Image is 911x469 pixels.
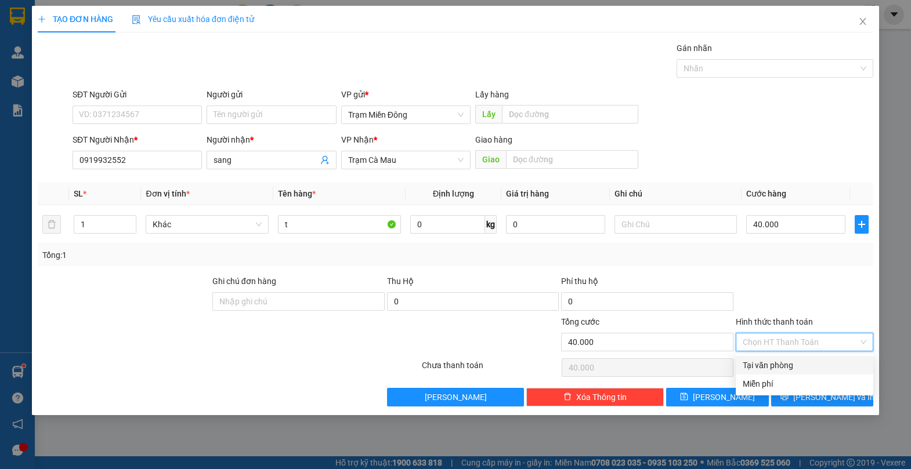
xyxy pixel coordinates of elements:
[83,38,164,52] div: BG
[9,75,77,89] div: 70.000
[677,43,712,53] label: Gán nhãn
[847,6,879,38] button: Close
[614,215,738,234] input: Ghi Chú
[433,189,474,198] span: Định lượng
[421,359,561,379] div: Chưa thanh toán
[693,391,755,403] span: [PERSON_NAME]
[341,135,374,144] span: VP Nhận
[387,388,525,406] button: [PERSON_NAME]
[526,388,664,406] button: deleteXóa Thông tin
[42,249,352,261] div: Tổng: 1
[341,88,471,101] div: VP gửi
[387,277,414,286] span: Thu Hộ
[576,391,627,403] span: Xóa Thông tin
[348,106,464,123] span: Trạm Miền Đông
[666,388,769,406] button: save[PERSON_NAME]
[610,183,742,205] th: Ghi chú
[855,220,868,229] span: plus
[563,392,572,402] span: delete
[278,215,401,234] input: VD: Bàn, Ghế
[10,11,28,23] span: Gửi:
[348,151,464,169] span: Trạm Cà Mau
[207,88,336,101] div: Người gửi
[278,189,316,198] span: Tên hàng
[38,15,46,23] span: plus
[42,215,61,234] button: delete
[212,292,385,311] input: Ghi chú đơn hàng
[73,88,202,101] div: SĐT Người Gửi
[561,275,733,292] div: Phí thu hộ
[38,14,113,24] span: TẠO ĐƠN HÀNG
[743,377,866,390] div: Miễn phí
[502,105,638,123] input: Dọc đường
[475,105,502,123] span: Lấy
[83,11,111,23] span: Nhận:
[506,150,638,169] input: Dọc đường
[858,17,867,26] span: close
[153,216,262,233] span: Khác
[320,155,330,165] span: user-add
[73,133,202,146] div: SĐT Người Nhận
[425,391,487,403] span: [PERSON_NAME]
[83,52,164,68] div: 0916306212
[146,189,189,198] span: Đơn vị tính
[132,14,254,24] span: Yêu cầu xuất hóa đơn điện tử
[506,215,605,234] input: 0
[475,150,506,169] span: Giao
[475,90,509,99] span: Lấy hàng
[793,391,874,403] span: [PERSON_NAME] và In
[74,189,83,198] span: SL
[771,388,874,406] button: printer[PERSON_NAME] và In
[207,133,336,146] div: Người nhận
[561,317,599,326] span: Tổng cước
[132,15,141,24] img: icon
[746,189,786,198] span: Cước hàng
[83,10,164,38] div: Trạm Đầm Dơi
[9,76,27,88] span: CR :
[736,317,813,326] label: Hình thức thanh toán
[506,189,549,198] span: Giá trị hàng
[475,135,512,144] span: Giao hàng
[743,359,866,372] div: Tại văn phòng
[10,10,75,38] div: Trạm Miền Đông
[485,215,497,234] span: kg
[780,392,789,402] span: printer
[212,277,276,286] label: Ghi chú đơn hàng
[680,392,688,402] span: save
[855,215,869,234] button: plus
